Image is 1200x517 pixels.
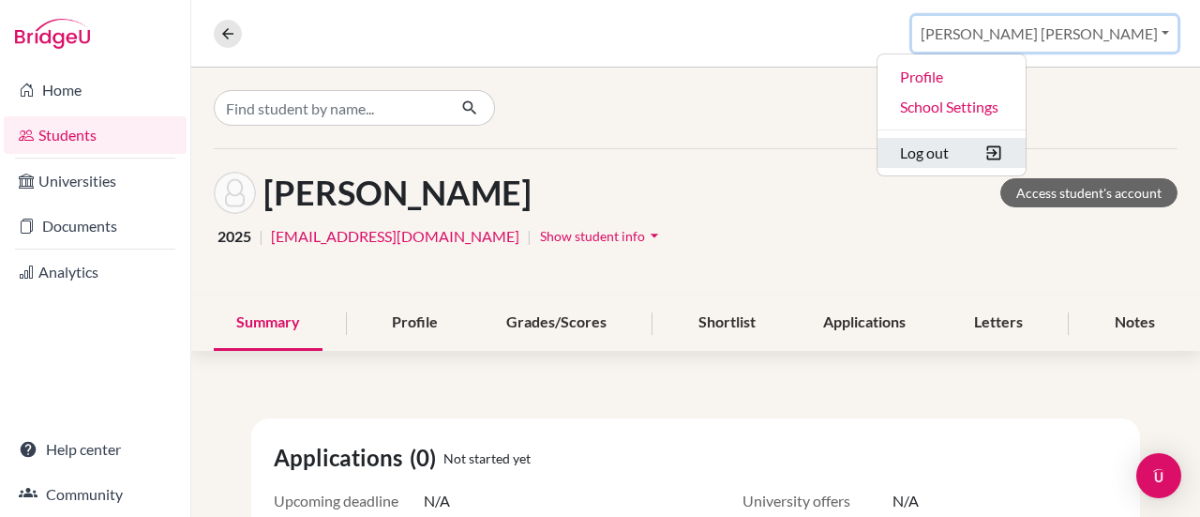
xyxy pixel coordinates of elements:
[4,162,187,200] a: Universities
[443,449,531,468] span: Not started yet
[259,225,263,248] span: |
[274,490,424,512] span: Upcoming deadline
[540,228,645,244] span: Show student info
[4,71,187,109] a: Home
[877,138,1026,168] button: Log out
[801,296,928,351] div: Applications
[912,16,1177,52] button: [PERSON_NAME] [PERSON_NAME]
[1136,453,1181,498] div: Open Intercom Messenger
[952,296,1045,351] div: Letters
[410,441,443,475] span: (0)
[877,62,1026,92] a: Profile
[15,19,90,49] img: Bridge-U
[676,296,778,351] div: Shortlist
[214,172,256,214] img: Gonzalo Gutiérrez's avatar
[4,431,187,468] a: Help center
[645,226,664,245] i: arrow_drop_down
[742,490,892,512] span: University offers
[4,116,187,154] a: Students
[369,296,460,351] div: Profile
[217,225,251,248] span: 2025
[4,207,187,245] a: Documents
[4,253,187,291] a: Analytics
[539,221,665,251] button: Show student infoarrow_drop_down
[214,296,322,351] div: Summary
[274,441,410,475] span: Applications
[271,225,519,248] a: [EMAIL_ADDRESS][DOMAIN_NAME]
[484,296,629,351] div: Grades/Scores
[877,92,1026,122] a: School Settings
[1092,296,1177,351] div: Notes
[214,90,446,126] input: Find student by name...
[892,490,919,512] span: N/A
[1000,178,1177,207] a: Access student's account
[424,490,450,512] span: N/A
[527,225,532,248] span: |
[4,476,187,513] a: Community
[877,53,1027,176] ul: [PERSON_NAME] [PERSON_NAME]
[263,173,532,213] h1: [PERSON_NAME]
